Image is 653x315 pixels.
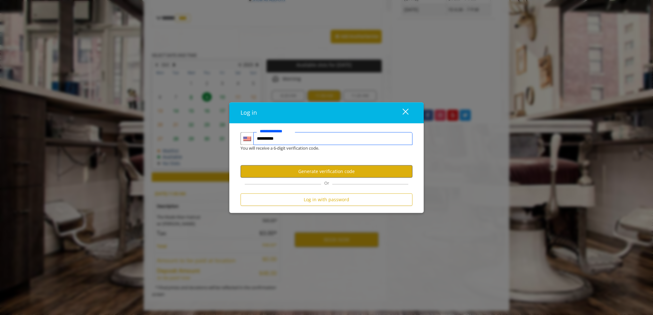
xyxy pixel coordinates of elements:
span: Or [321,180,332,186]
div: You will receive a 6-digit verification code. [236,145,408,152]
span: Log in [241,109,257,117]
div: Country [241,132,253,145]
button: Log in with password [241,194,412,206]
button: Generate verification code [241,165,412,178]
button: close dialog [391,106,412,120]
div: close dialog [395,108,408,118]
